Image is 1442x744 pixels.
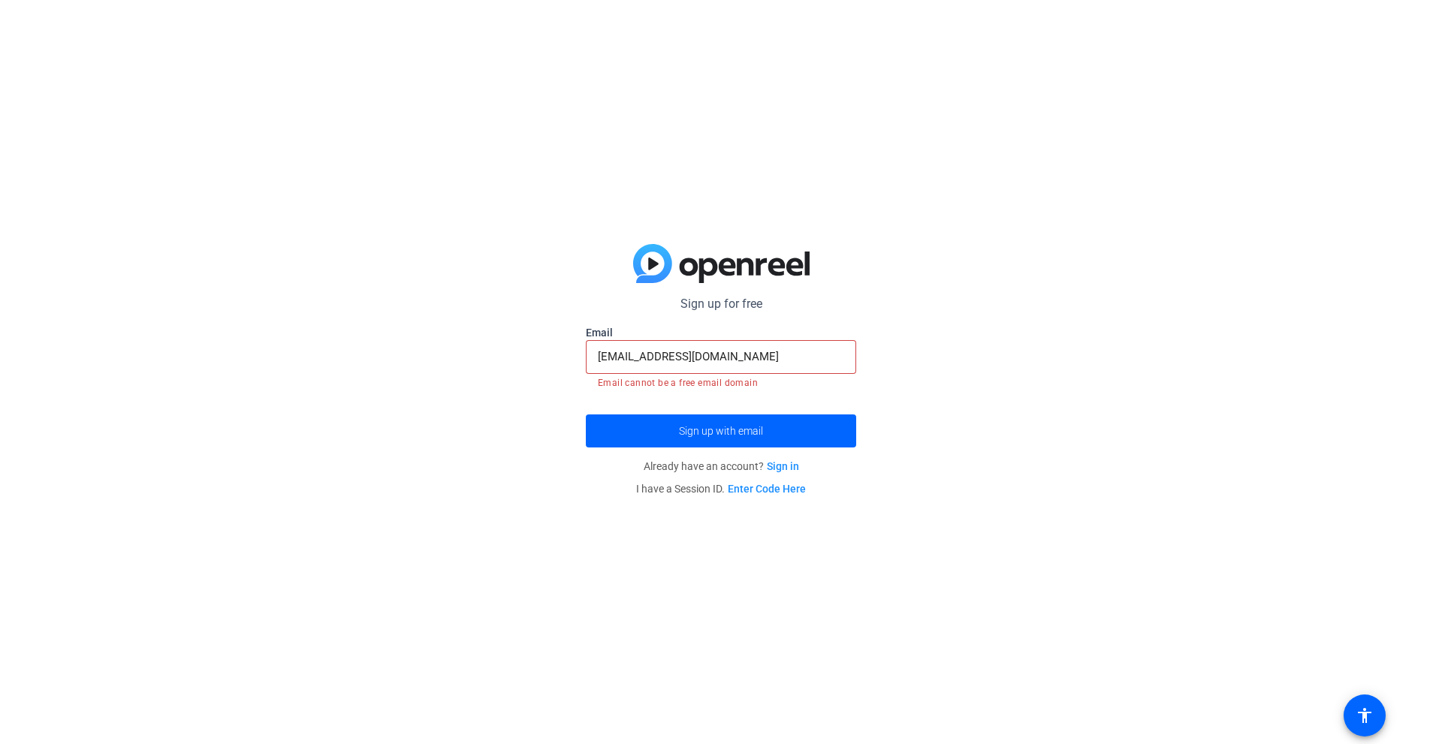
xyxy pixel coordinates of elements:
[633,244,810,283] img: blue-gradient.svg
[728,483,806,495] a: Enter Code Here
[598,348,844,366] input: Enter Email Address
[586,414,856,447] button: Sign up with email
[586,325,856,340] label: Email
[644,460,799,472] span: Already have an account?
[1356,706,1374,724] mat-icon: accessibility
[767,460,799,472] a: Sign in
[586,295,856,313] p: Sign up for free
[636,483,806,495] span: I have a Session ID.
[598,374,844,390] mat-error: Email cannot be a free email domain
